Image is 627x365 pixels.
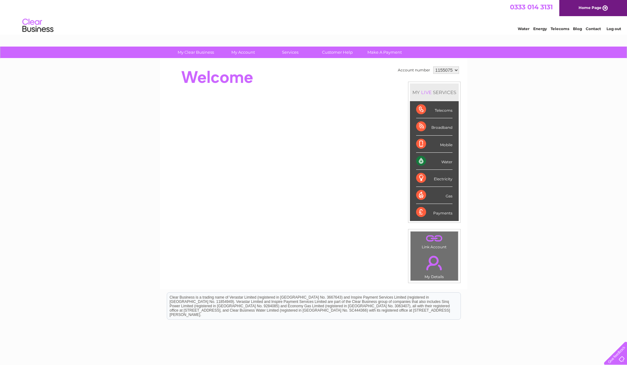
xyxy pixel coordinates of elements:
[416,153,452,170] div: Water
[412,252,457,274] a: .
[217,47,269,58] a: My Account
[573,26,582,31] a: Blog
[410,231,458,251] td: Link Account
[518,26,529,31] a: Water
[410,250,458,281] td: My Details
[510,3,553,11] a: 0333 014 3131
[167,3,461,30] div: Clear Business is a trading name of Verastar Limited (registered in [GEOGRAPHIC_DATA] No. 3667643...
[410,83,459,101] div: MY SERVICES
[416,187,452,204] div: Gas
[265,47,316,58] a: Services
[420,89,433,95] div: LIVE
[416,170,452,187] div: Electricity
[312,47,363,58] a: Customer Help
[586,26,601,31] a: Contact
[607,26,621,31] a: Log out
[412,233,457,244] a: .
[416,101,452,118] div: Telecoms
[170,47,221,58] a: My Clear Business
[416,204,452,221] div: Payments
[22,16,54,35] img: logo.png
[416,118,452,135] div: Broadband
[396,65,432,75] td: Account number
[551,26,569,31] a: Telecoms
[416,136,452,153] div: Mobile
[533,26,547,31] a: Energy
[359,47,410,58] a: Make A Payment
